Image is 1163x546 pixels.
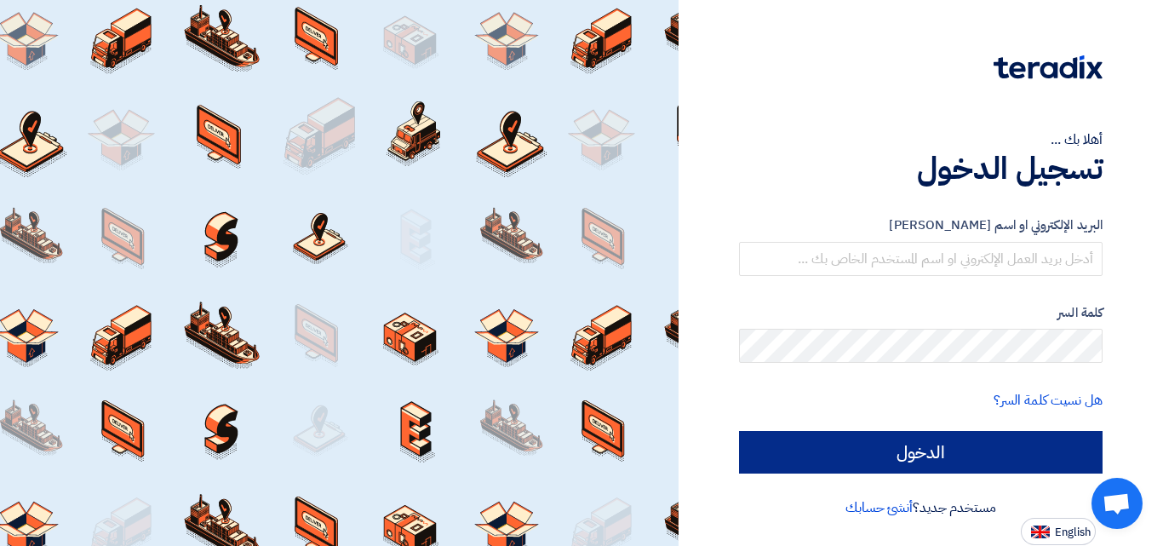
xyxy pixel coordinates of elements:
[994,55,1103,79] img: Teradix logo
[739,303,1103,323] label: كلمة السر
[739,497,1103,518] div: مستخدم جديد؟
[1021,518,1096,545] button: English
[739,129,1103,150] div: أهلا بك ...
[1091,478,1143,529] a: Open chat
[739,242,1103,276] input: أدخل بريد العمل الإلكتروني او اسم المستخدم الخاص بك ...
[845,497,913,518] a: أنشئ حسابك
[739,431,1103,474] input: الدخول
[739,216,1103,235] label: البريد الإلكتروني او اسم [PERSON_NAME]
[1055,526,1091,538] span: English
[739,150,1103,187] h1: تسجيل الدخول
[994,390,1103,411] a: هل نسيت كلمة السر؟
[1031,526,1050,538] img: en-US.png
